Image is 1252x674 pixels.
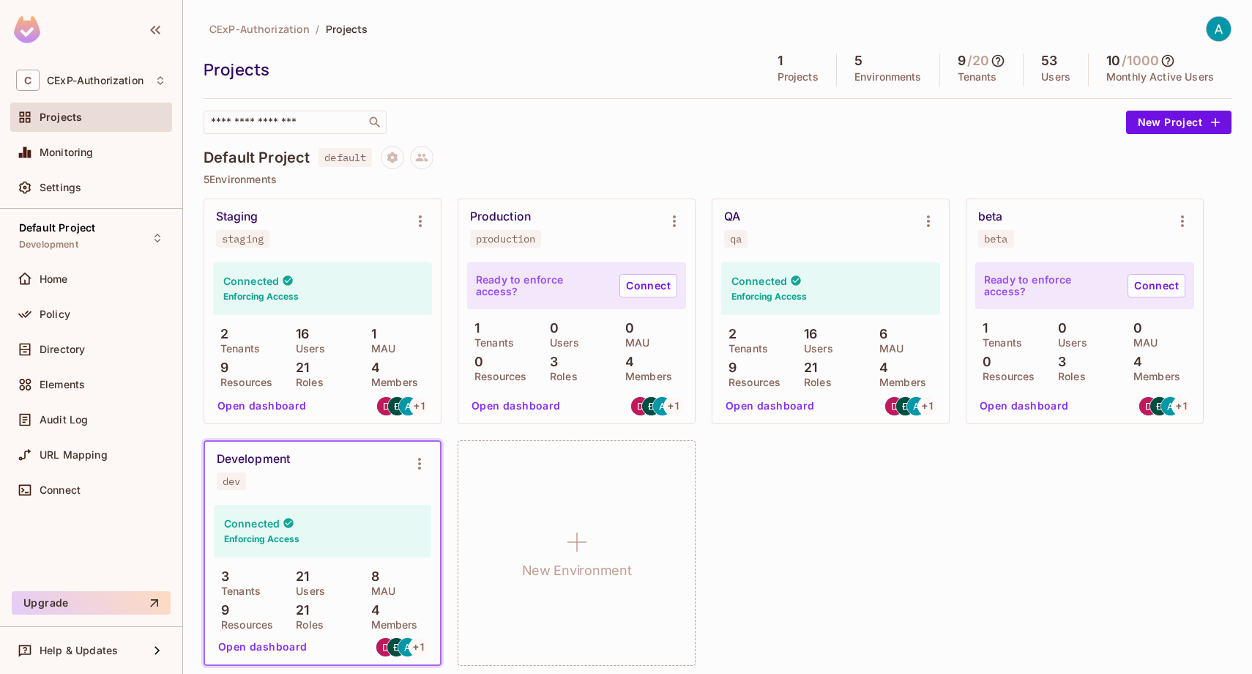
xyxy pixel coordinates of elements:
img: cexp.authorization@gmail.com [398,638,417,656]
p: 3 [543,355,558,369]
p: Users [288,343,325,355]
p: 21 [288,603,309,618]
img: cdung.vo@gmail.com [376,638,395,656]
p: MAU [618,337,649,349]
p: MAU [1126,337,1158,349]
p: 4 [618,355,634,369]
button: Open dashboard [212,394,313,418]
p: 1 [467,321,480,336]
img: phund30.dev.fpt@gmail.com [642,397,660,415]
span: + 1 [413,642,425,652]
span: Audit Log [40,414,88,426]
p: 21 [288,360,309,375]
p: Tenants [958,71,997,83]
p: 3 [1051,355,1066,369]
p: 16 [797,327,817,341]
p: Users [288,585,325,597]
span: Policy [40,308,70,320]
span: Connect [40,484,81,496]
img: SReyMgAAAABJRU5ErkJggg== [14,16,40,43]
p: Resources [721,377,780,388]
button: Environment settings [660,207,689,236]
p: Environments [854,71,922,83]
button: Environment settings [914,207,943,236]
p: 5 Environments [204,174,1231,185]
p: 2 [213,327,228,341]
span: Projects [40,111,82,123]
p: Users [543,337,579,349]
p: 0 [618,321,634,336]
h4: Connected [224,516,280,530]
img: phund30.dev.fpt@gmail.com [387,638,406,656]
span: Default Project [19,222,95,234]
p: 0 [975,355,991,369]
p: 3 [214,569,229,584]
h5: 10 [1106,53,1120,68]
img: cdung.vo@gmail.com [885,397,903,415]
span: Development [19,239,78,251]
div: qa [730,233,742,245]
p: Roles [543,371,578,382]
p: Resources [467,371,526,382]
p: 4 [364,603,380,618]
p: Roles [288,377,324,388]
span: default [318,148,372,167]
span: + 1 [922,401,934,411]
div: staging [222,233,264,245]
div: dev [223,475,240,487]
p: Roles [288,619,324,631]
span: + 1 [668,401,679,411]
div: Staging [216,210,258,224]
p: Members [872,377,926,388]
img: cdung.vo@gmail.com [631,397,649,415]
div: Production [470,210,531,224]
h6: Enforcing Access [731,290,807,303]
p: 9 [214,603,229,618]
h1: New Environment [522,560,632,582]
p: Users [797,343,833,355]
p: 1 [364,327,376,341]
span: Settings [40,182,81,193]
button: Environment settings [406,207,435,236]
p: 9 [721,360,737,375]
span: CExP-Authorization [209,22,310,36]
p: Resources [214,619,273,631]
h5: 53 [1041,53,1057,68]
p: Tenants [214,585,261,597]
img: phund30.dev.fpt@gmail.com [1150,397,1169,415]
span: Directory [40,344,85,355]
p: 21 [797,360,817,375]
p: MAU [364,343,395,355]
h4: Connected [223,274,279,288]
h4: Connected [731,274,787,288]
button: Open dashboard [974,394,1075,418]
p: Members [1126,371,1180,382]
p: MAU [364,585,395,597]
p: Resources [213,377,272,388]
p: 0 [1051,321,1067,336]
p: Projects [778,71,819,83]
h6: Enforcing Access [223,290,299,303]
p: Tenants [975,337,1022,349]
span: + 1 [1176,401,1188,411]
p: 8 [364,569,379,584]
h5: 5 [854,53,862,68]
p: 2 [721,327,737,341]
img: Authorization CExP [1207,17,1231,41]
p: Members [364,377,418,388]
p: 4 [364,360,380,375]
img: cexp.authorization@gmail.com [907,397,925,415]
p: Roles [797,377,832,388]
p: Tenants [213,343,260,355]
button: Open dashboard [720,394,821,418]
p: Users [1041,71,1070,83]
img: cexp.authorization@gmail.com [1161,397,1180,415]
p: 4 [1126,355,1142,369]
p: Members [364,619,418,631]
p: MAU [872,343,903,355]
img: cdung.vo@gmail.com [377,397,395,415]
p: 1 [975,321,988,336]
span: Workspace: CExP-Authorization [47,75,144,86]
span: Project settings [381,153,404,167]
h5: 9 [958,53,966,68]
